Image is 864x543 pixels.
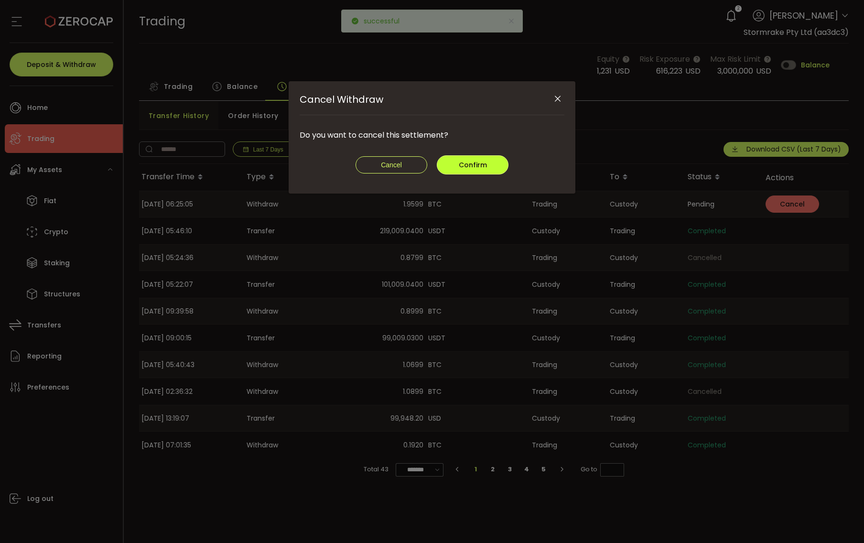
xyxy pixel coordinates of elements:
iframe: Chat Widget [816,497,864,543]
span: Do you want to cancel this settlement? [300,130,448,141]
span: Confirm [459,160,487,170]
button: Confirm [437,155,508,174]
span: Cancel [381,161,402,169]
button: Close [549,91,566,108]
div: Cancel Withdraw [289,81,575,194]
button: Cancel [356,156,427,174]
span: Cancel Withdraw [300,93,383,106]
